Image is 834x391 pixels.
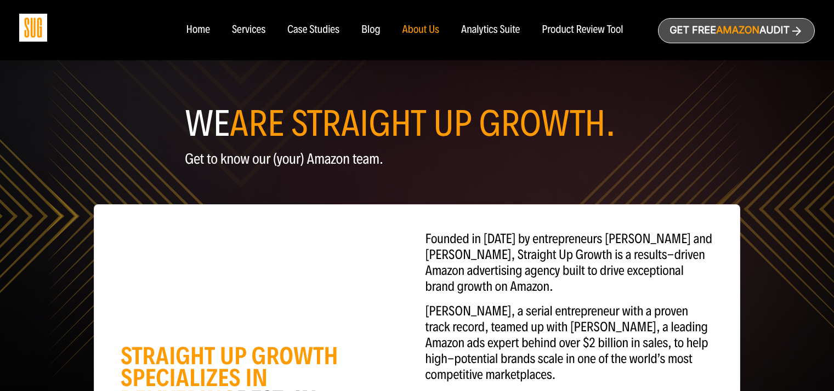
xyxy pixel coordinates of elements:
[425,303,714,383] p: [PERSON_NAME], a serial entrepreneur with a proven track record, teamed up with [PERSON_NAME], a ...
[461,24,520,36] a: Analytics Suite
[232,24,265,36] a: Services
[287,24,339,36] a: Case Studies
[19,14,47,42] img: Sug
[185,151,649,167] p: Get to know our (your) Amazon team.
[542,24,623,36] a: Product Review Tool
[361,24,381,36] a: Blog
[658,18,815,43] a: Get freeAmazonAudit
[425,231,714,295] p: Founded in [DATE] by entrepreneurs [PERSON_NAME] and [PERSON_NAME], Straight Up Growth is a resul...
[186,24,209,36] a: Home
[716,25,759,36] span: Amazon
[402,24,440,36] a: About Us
[185,107,649,140] h1: WE
[230,102,616,146] span: ARE STRAIGHT UP GROWTH.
